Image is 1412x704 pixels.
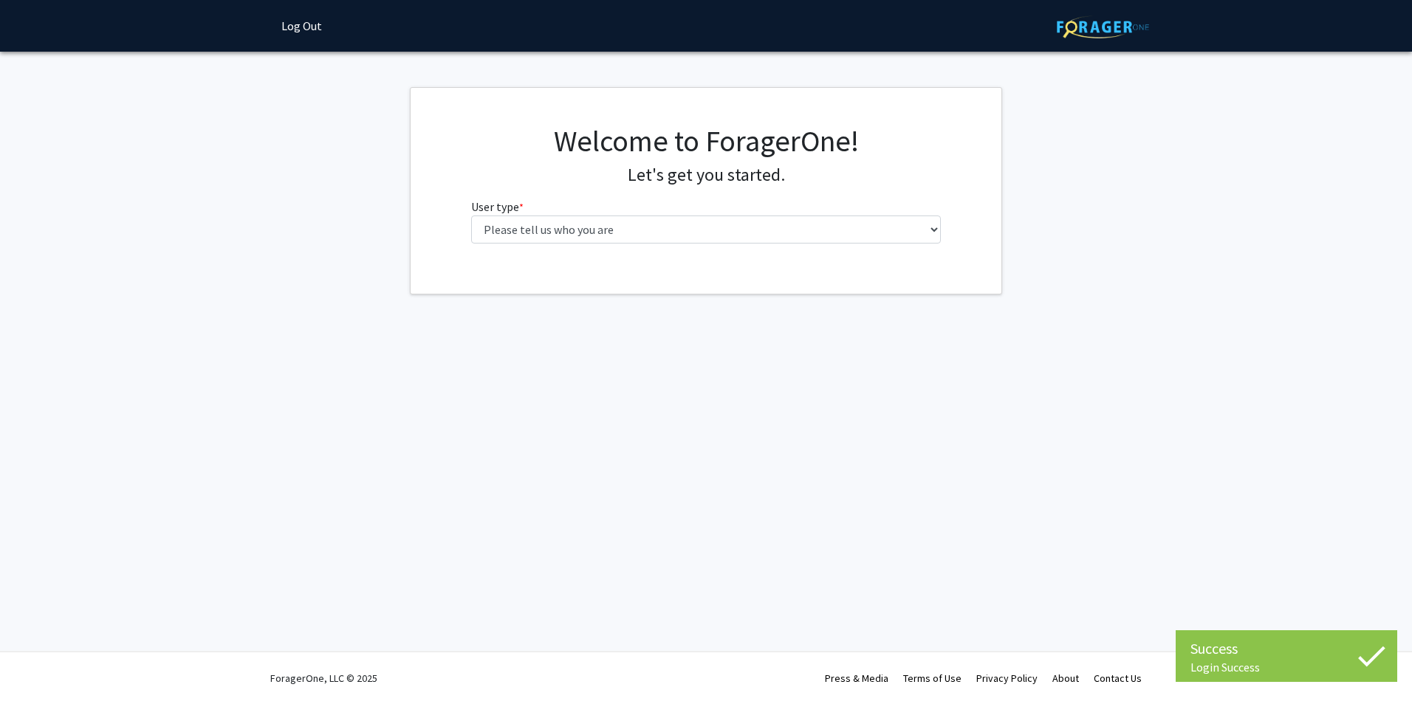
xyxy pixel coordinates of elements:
[825,672,888,685] a: Press & Media
[1052,672,1079,685] a: About
[471,123,942,159] h1: Welcome to ForagerOne!
[1190,660,1382,674] div: Login Success
[903,672,962,685] a: Terms of Use
[471,165,942,186] h4: Let's get you started.
[1094,672,1142,685] a: Contact Us
[976,672,1038,685] a: Privacy Policy
[270,652,377,704] div: ForagerOne, LLC © 2025
[471,198,524,215] label: User type
[1190,638,1382,660] div: Success
[1057,15,1149,38] img: ForagerOne Logo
